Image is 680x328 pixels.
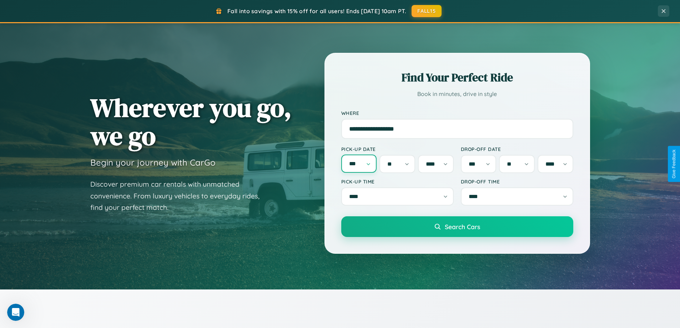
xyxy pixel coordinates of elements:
[341,178,454,185] label: Pick-up Time
[90,157,216,168] h3: Begin your journey with CarGo
[341,216,573,237] button: Search Cars
[341,146,454,152] label: Pick-up Date
[341,89,573,99] p: Book in minutes, drive in style
[412,5,442,17] button: FALL15
[7,304,24,321] iframe: Intercom live chat
[227,7,406,15] span: Fall into savings with 15% off for all users! Ends [DATE] 10am PT.
[461,178,573,185] label: Drop-off Time
[671,150,676,178] div: Give Feedback
[461,146,573,152] label: Drop-off Date
[445,223,480,231] span: Search Cars
[90,178,269,213] p: Discover premium car rentals with unmatched convenience. From luxury vehicles to everyday rides, ...
[341,70,573,85] h2: Find Your Perfect Ride
[341,110,573,116] label: Where
[90,94,292,150] h1: Wherever you go, we go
